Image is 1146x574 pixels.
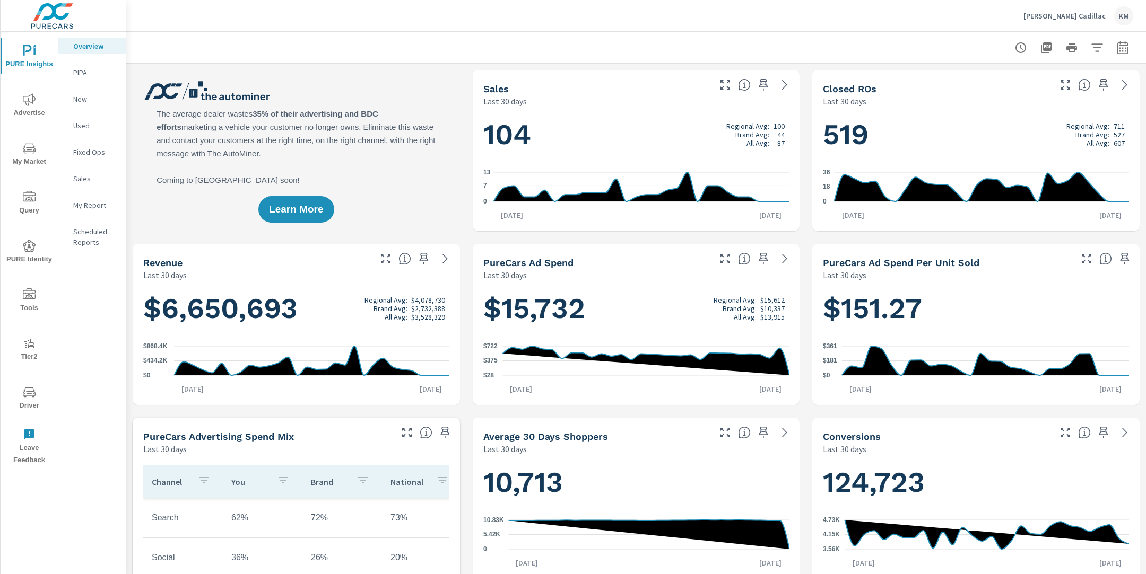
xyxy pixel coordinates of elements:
[717,76,734,93] button: Make Fullscreen
[4,386,55,412] span: Driver
[143,342,168,350] text: $868.4K
[398,424,415,441] button: Make Fullscreen
[1114,122,1125,130] p: 711
[735,130,769,139] p: Brand Avg:
[1112,37,1133,58] button: Select Date Range
[411,304,445,313] p: $2,732,388
[4,142,55,168] span: My Market
[823,545,840,553] text: 3.56K
[73,173,117,184] p: Sales
[174,384,211,394] p: [DATE]
[1,32,58,471] div: nav menu
[1095,424,1112,441] span: Save this to your personalized report
[374,304,407,313] p: Brand Avg:
[483,372,494,379] text: $28
[1078,250,1095,267] button: Make Fullscreen
[755,250,772,267] span: Save this to your personalized report
[4,337,55,363] span: Tier2
[776,250,793,267] a: See more details in report
[508,558,545,568] p: [DATE]
[776,76,793,93] a: See more details in report
[1116,76,1133,93] a: See more details in report
[726,122,769,130] p: Regional Avg:
[1099,252,1112,265] span: Average cost of advertising per each vehicle sold at the dealer over the selected date range. The...
[420,426,432,439] span: This table looks at how you compare to the amount of budget you spend per channel as opposed to y...
[4,93,55,119] span: Advertise
[823,83,876,94] h5: Closed ROs
[437,250,454,267] a: See more details in report
[483,357,498,365] text: $375
[364,296,407,304] p: Regional Avg:
[4,45,55,70] span: PURE Insights
[746,139,769,147] p: All Avg:
[1078,426,1091,439] span: The number of dealer-specified goals completed by a visitor. [Source: This data is provided by th...
[73,147,117,157] p: Fixed Ops
[1116,250,1133,267] span: Save this to your personalized report
[4,288,55,314] span: Tools
[73,67,117,78] p: PIPA
[752,210,789,220] p: [DATE]
[1023,11,1106,21] p: [PERSON_NAME] Cadillac
[823,95,866,108] p: Last 30 days
[823,357,837,364] text: $181
[777,130,785,139] p: 44
[1078,78,1091,91] span: Number of Repair Orders Closed by the selected dealership group over the selected time range. [So...
[377,250,394,267] button: Make Fullscreen
[845,558,882,568] p: [DATE]
[738,252,751,265] span: Total cost of media for all PureCars channels for the selected dealership group over the selected...
[437,424,454,441] span: Save this to your personalized report
[143,443,187,455] p: Last 30 days
[73,120,117,131] p: Used
[823,464,1129,500] h1: 124,723
[143,269,187,281] p: Last 30 days
[823,531,840,538] text: 4.15K
[483,182,487,189] text: 7
[483,464,789,500] h1: 10,713
[1092,210,1129,220] p: [DATE]
[1075,130,1109,139] p: Brand Avg:
[483,545,487,553] text: 0
[415,250,432,267] span: Save this to your personalized report
[738,426,751,439] span: A rolling 30 day total of daily Shoppers on the dealership website, averaged over the selected da...
[4,240,55,266] span: PURE Identity
[835,210,872,220] p: [DATE]
[302,544,382,571] td: 26%
[73,94,117,104] p: New
[390,476,428,487] p: National
[152,476,189,487] p: Channel
[760,296,785,304] p: $15,612
[774,122,785,130] p: 100
[58,65,126,81] div: PIPA
[752,384,789,394] p: [DATE]
[823,198,827,205] text: 0
[493,210,531,220] p: [DATE]
[755,424,772,441] span: Save this to your personalized report
[738,78,751,91] span: Number of vehicles sold by the dealership over the selected date range. [Source: This data is sou...
[1087,37,1108,58] button: Apply Filters
[58,197,126,213] div: My Report
[823,516,840,524] text: 4.73K
[302,505,382,531] td: 72%
[411,296,445,304] p: $4,078,730
[483,95,527,108] p: Last 30 days
[483,431,608,442] h5: Average 30 Days Shoppers
[1116,424,1133,441] a: See more details in report
[143,357,168,365] text: $434.2K
[58,91,126,107] div: New
[717,424,734,441] button: Make Fullscreen
[1092,384,1129,394] p: [DATE]
[483,443,527,455] p: Last 30 days
[143,505,223,531] td: Search
[143,372,151,379] text: $0
[823,269,866,281] p: Last 30 days
[143,431,294,442] h5: PureCars Advertising Spend Mix
[1036,37,1057,58] button: "Export Report to PDF"
[143,257,183,268] h5: Revenue
[411,313,445,321] p: $3,528,329
[483,516,504,524] text: 10.83K
[842,384,879,394] p: [DATE]
[483,290,789,326] h1: $15,732
[382,505,462,531] td: 73%
[1114,139,1125,147] p: 607
[231,476,268,487] p: You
